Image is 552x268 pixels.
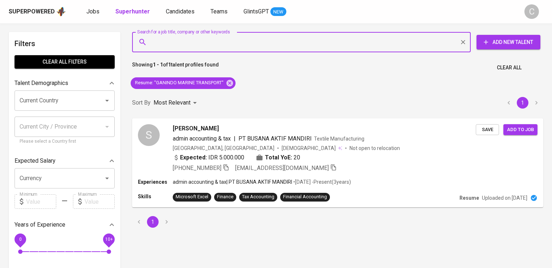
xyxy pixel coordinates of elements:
a: Jobs [86,7,101,16]
p: admin accounting & tax | PT BUSANA AKTIF MANDIRI [173,178,292,186]
div: Expected Salary [15,154,115,168]
a: Superpoweredapp logo [9,6,66,17]
input: Value [26,194,56,209]
p: Not open to relocation [349,145,400,152]
a: Teams [210,7,229,16]
span: PT BUSANA AKTIF MANDIRI [238,135,312,142]
button: Open [102,96,112,106]
span: admin accounting & tax [173,135,231,142]
div: Talent Demographics [15,76,115,90]
span: GlintsGPT [244,8,269,15]
p: Talent Demographics [15,79,68,88]
div: Financial Accounting [283,194,327,200]
span: Jobs [86,8,99,15]
a: S[PERSON_NAME]admin accounting & tax|PT BUSANA AKTIF MANDIRITextile Manufacturing[GEOGRAPHIC_DATA... [132,118,543,207]
p: Most Relevant [154,98,191,107]
span: Clear All [497,63,522,72]
p: Experiences [138,178,173,186]
img: app logo [56,6,66,17]
input: Value [85,194,115,209]
div: C [524,4,539,19]
div: [GEOGRAPHIC_DATA], [GEOGRAPHIC_DATA] [173,145,274,152]
div: IDR 5.000.000 [173,153,244,162]
div: Years of Experience [15,218,115,232]
span: [EMAIL_ADDRESS][DOMAIN_NAME] [235,165,329,171]
div: S [138,124,160,146]
button: Open [102,173,112,183]
b: 1 - 1 [153,62,163,68]
nav: pagination navigation [132,216,173,228]
h6: Filters [15,38,115,49]
p: Years of Experience [15,220,65,229]
p: Resume [459,194,479,202]
b: Expected: [180,153,207,162]
span: 0 [19,237,21,242]
button: Clear All [494,61,524,74]
b: Total YoE: [265,153,292,162]
span: [PERSON_NAME] [173,124,219,133]
nav: pagination navigation [502,97,543,109]
span: 20 [294,153,300,162]
p: Skills [138,193,173,200]
span: 10+ [105,237,113,242]
button: Clear [458,37,468,47]
a: Superhunter [115,7,151,16]
span: [PHONE_NUMBER] [173,165,221,171]
span: Clear All filters [20,57,109,66]
p: Please select a Country first [20,138,110,145]
div: Microsoft Excel [176,194,208,200]
span: Add New Talent [482,38,535,47]
b: Superhunter [115,8,150,15]
span: Candidates [166,8,195,15]
div: Superpowered [9,8,55,16]
div: Tax Accounting [242,194,274,200]
div: Finance [217,194,233,200]
span: NEW [270,8,286,16]
button: page 1 [517,97,528,109]
b: 1 [168,62,171,68]
p: Sort By [132,98,151,107]
a: Candidates [166,7,196,16]
div: Resume: "GANINDO MARINE TRANSPORT" [131,77,236,89]
div: Most Relevant [154,96,199,110]
p: • [DATE] - Present ( 3 years ) [292,178,351,186]
button: Save [476,124,499,135]
button: page 1 [147,216,159,228]
button: Add to job [503,124,537,135]
span: Add to job [507,126,534,134]
span: Textile Manufacturing [314,136,364,142]
button: Clear All filters [15,55,115,69]
p: Expected Salary [15,157,56,165]
span: Save [479,126,495,134]
p: Showing of talent profiles found [132,61,219,74]
span: [DEMOGRAPHIC_DATA] [282,145,337,152]
button: Add New Talent [477,35,540,49]
span: Resume : "GANINDO MARINE TRANSPORT" [131,80,228,86]
p: Uploaded on [DATE] [482,194,527,202]
span: Teams [210,8,228,15]
span: | [234,134,236,143]
a: GlintsGPT NEW [244,7,286,16]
